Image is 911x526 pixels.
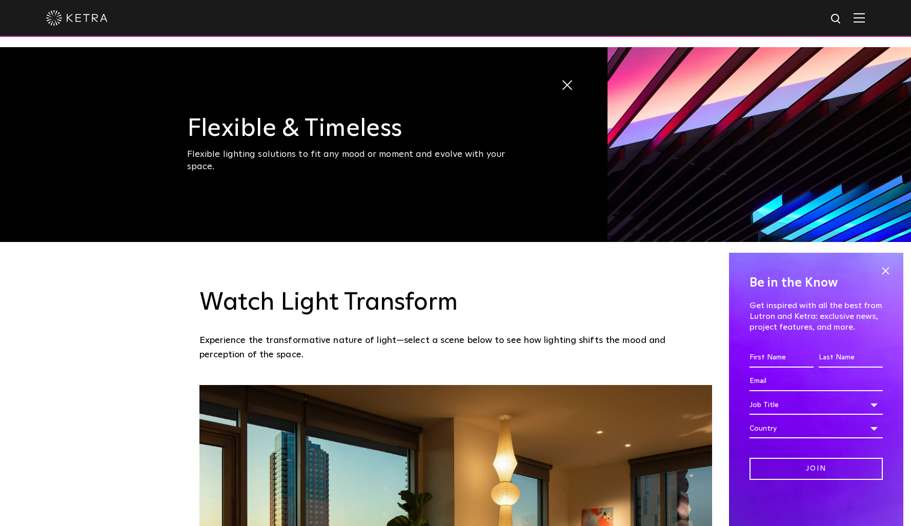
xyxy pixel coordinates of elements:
[819,348,883,368] input: Last Name
[187,116,533,141] h3: Flexible & Timeless
[750,300,883,332] p: Get inspired with all the best from Lutron and Ketra: exclusive news, project features, and more.
[199,288,712,318] h3: Watch Light Transform
[750,273,883,293] h4: Be in the Know
[199,333,707,362] p: Experience the transformative nature of light—select a scene below to see how lighting shifts the...
[854,13,865,23] img: Hamburger%20Nav.svg
[750,372,883,391] input: Email
[187,149,533,173] div: Flexible lighting solutions to fit any mood or moment and evolve with your space.
[46,10,108,26] img: ketra-logo-2019-white
[830,13,843,26] img: search icon
[750,458,883,480] input: Join
[750,395,883,415] div: Job Title
[750,419,883,438] div: Country
[608,47,911,242] img: flexible_timeless_ketra
[750,348,814,368] input: First Name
